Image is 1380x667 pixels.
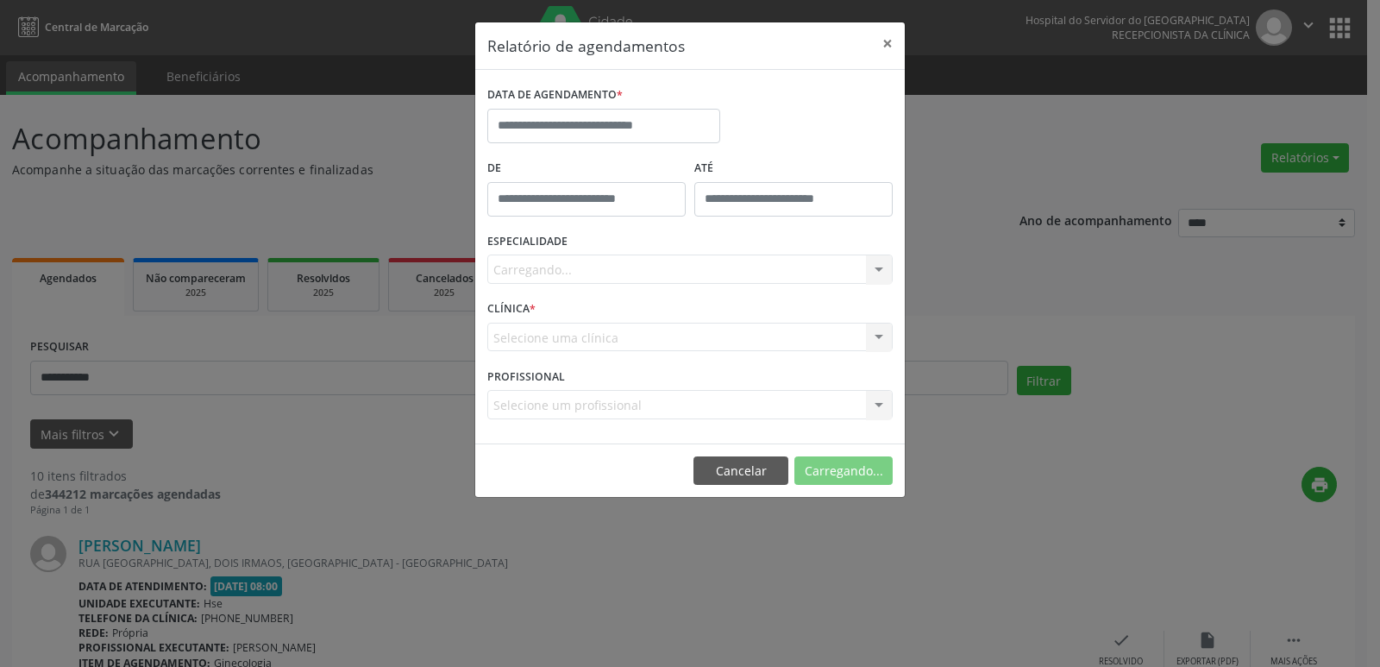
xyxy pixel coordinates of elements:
[487,229,568,255] label: ESPECIALIDADE
[693,456,788,486] button: Cancelar
[794,456,893,486] button: Carregando...
[487,35,685,57] h5: Relatório de agendamentos
[487,155,686,182] label: De
[487,296,536,323] label: CLÍNICA
[870,22,905,65] button: Close
[694,155,893,182] label: ATÉ
[487,82,623,109] label: DATA DE AGENDAMENTO
[487,363,565,390] label: PROFISSIONAL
